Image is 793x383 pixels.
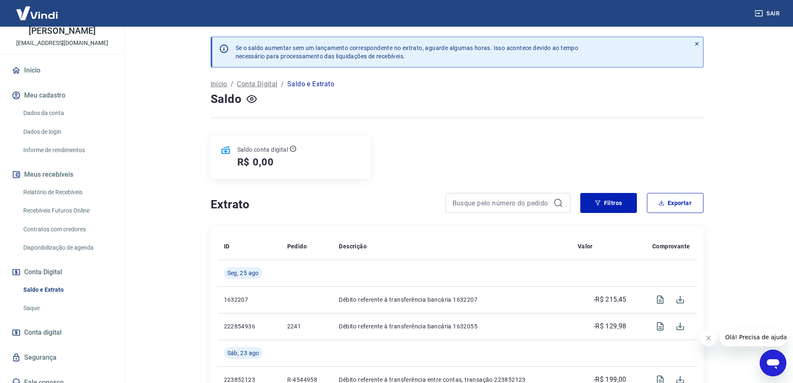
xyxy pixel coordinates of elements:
p: / [231,79,234,89]
button: Sair [753,6,783,21]
h4: Saldo [211,91,242,108]
h4: Extrato [211,196,435,213]
h5: R$ 0,00 [237,155,274,169]
a: Dados de login [20,123,114,140]
p: 1632207 [224,295,274,304]
button: Exportar [647,193,704,213]
p: Se o saldo aumentar sem um lançamento correspondente no extrato, aguarde algumas horas. Isso acon... [236,44,579,60]
p: ID [224,242,230,250]
p: Saldo e Extrato [287,79,334,89]
iframe: Mensagem da empresa [720,328,786,346]
a: Saque [20,300,114,317]
span: Sáb, 23 ago [227,349,259,357]
a: Disponibilização de agenda [20,239,114,256]
a: Segurança [10,348,114,367]
button: Meu cadastro [10,86,114,105]
p: Valor [578,242,593,250]
span: Olá! Precisa de ajuda? [5,6,70,13]
button: Conta Digital [10,263,114,281]
span: Seg, 25 ago [227,269,259,277]
p: Descrição [339,242,367,250]
button: Filtros [580,193,637,213]
p: [EMAIL_ADDRESS][DOMAIN_NAME] [16,39,108,48]
button: Meus recebíveis [10,165,114,184]
a: Conta digital [10,323,114,342]
p: 2241 [287,322,326,330]
input: Busque pelo número do pedido [452,197,550,209]
span: Download [670,316,690,336]
p: Saldo conta digital [237,145,288,154]
a: Informe de rendimentos [20,142,114,159]
iframe: Fechar mensagem [700,330,717,346]
a: Saldo e Extrato [20,281,114,298]
span: Conta digital [24,327,62,338]
a: Contratos com credores [20,221,114,238]
img: Vindi [10,0,64,26]
a: Dados da conta [20,105,114,122]
a: Conta Digital [237,79,277,89]
p: -R$ 215,45 [594,295,626,305]
a: Relatório de Recebíveis [20,184,114,201]
p: 222854936 [224,322,274,330]
span: Visualizar [650,316,670,336]
p: Comprovante [652,242,690,250]
a: Início [10,61,114,80]
p: -R$ 129,98 [594,321,626,331]
span: Download [670,290,690,310]
p: Reliane [PERSON_NAME] [PERSON_NAME] [7,18,118,35]
span: Visualizar [650,290,670,310]
a: Recebíveis Futuros Online [20,202,114,219]
p: / [281,79,284,89]
iframe: Botão para abrir a janela de mensagens [760,350,786,376]
p: Débito referente à transferência bancária 1632055 [339,322,564,330]
a: Início [211,79,227,89]
p: Pedido [287,242,307,250]
p: Débito referente à transferência bancária 1632207 [339,295,564,304]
